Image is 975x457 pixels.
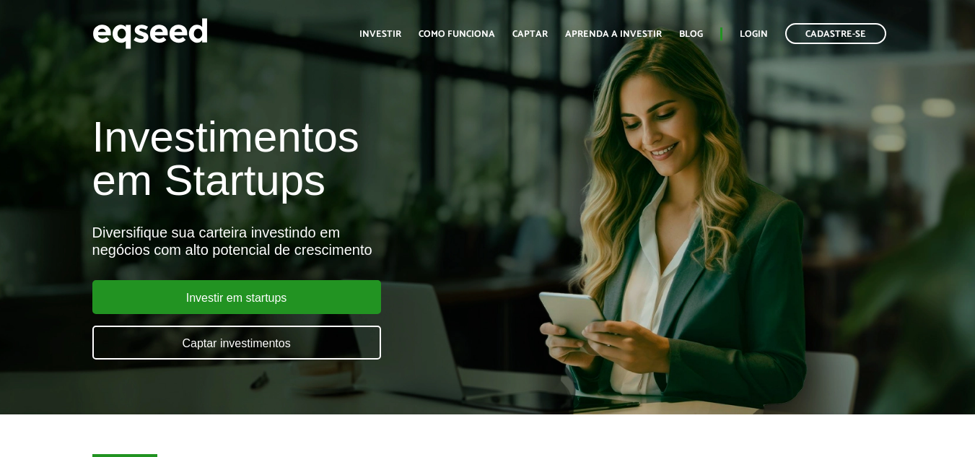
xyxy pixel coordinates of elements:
div: Diversifique sua carteira investindo em negócios com alto potencial de crescimento [92,224,559,258]
a: Captar investimentos [92,326,381,360]
a: Aprenda a investir [565,30,662,39]
img: EqSeed [92,14,208,53]
a: Captar [512,30,548,39]
a: Investir em startups [92,280,381,314]
a: Como funciona [419,30,495,39]
a: Login [740,30,768,39]
h1: Investimentos em Startups [92,116,559,202]
a: Investir [359,30,401,39]
a: Cadastre-se [785,23,886,44]
a: Blog [679,30,703,39]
